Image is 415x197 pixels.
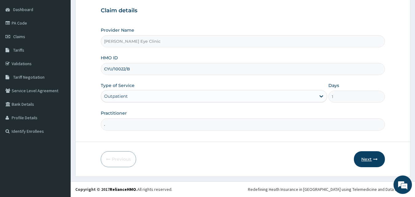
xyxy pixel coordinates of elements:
[3,132,117,153] textarea: Type your message and hit 'Enter'
[101,63,385,75] input: Enter HMO ID
[101,27,134,33] label: Provider Name
[13,7,33,12] span: Dashboard
[75,187,137,192] strong: Copyright © 2017 .
[36,59,85,121] span: We're online!
[248,186,410,192] div: Redefining Heath Insurance in [GEOGRAPHIC_DATA] using Telemedicine and Data Science!
[13,34,25,39] span: Claims
[101,55,118,61] label: HMO ID
[104,93,128,99] div: Outpatient
[354,151,385,167] button: Next
[101,110,127,116] label: Practitioner
[101,118,385,130] input: Enter Name
[13,74,45,80] span: Tariff Negotiation
[11,31,25,46] img: d_794563401_company_1708531726252_794563401
[328,82,339,89] label: Days
[13,47,24,53] span: Tariffs
[101,82,135,89] label: Type of Service
[101,3,115,18] div: Minimize live chat window
[101,151,136,167] button: Previous
[110,187,136,192] a: RelianceHMO
[71,181,415,197] footer: All rights reserved.
[32,34,103,42] div: Chat with us now
[101,7,385,14] h3: Claim details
